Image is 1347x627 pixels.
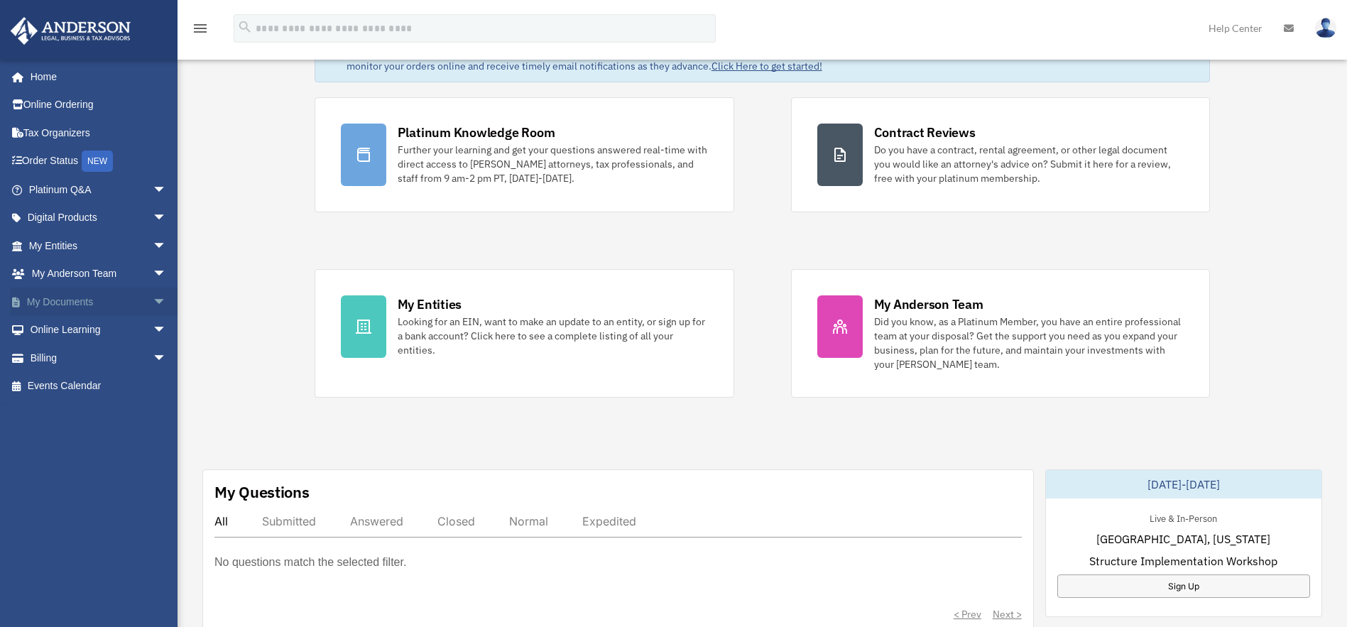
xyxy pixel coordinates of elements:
[153,204,181,233] span: arrow_drop_down
[262,514,316,528] div: Submitted
[350,514,403,528] div: Answered
[315,97,734,212] a: Platinum Knowledge Room Further your learning and get your questions answered real-time with dire...
[192,25,209,37] a: menu
[153,175,181,205] span: arrow_drop_down
[437,514,475,528] div: Closed
[10,260,188,288] a: My Anderson Teamarrow_drop_down
[6,17,135,45] img: Anderson Advisors Platinum Portal
[1138,510,1228,525] div: Live & In-Person
[874,315,1184,371] div: Did you know, as a Platinum Member, you have an entire professional team at your disposal? Get th...
[153,344,181,373] span: arrow_drop_down
[10,62,181,91] a: Home
[509,514,548,528] div: Normal
[10,175,188,204] a: Platinum Q&Aarrow_drop_down
[874,124,976,141] div: Contract Reviews
[10,91,188,119] a: Online Ordering
[153,288,181,317] span: arrow_drop_down
[214,481,310,503] div: My Questions
[315,269,734,398] a: My Entities Looking for an EIN, want to make an update to an entity, or sign up for a bank accoun...
[10,372,188,400] a: Events Calendar
[237,19,253,35] i: search
[1057,574,1310,598] a: Sign Up
[153,231,181,261] span: arrow_drop_down
[153,260,181,289] span: arrow_drop_down
[874,143,1184,185] div: Do you have a contract, rental agreement, or other legal document you would like an attorney's ad...
[214,552,406,572] p: No questions match the selected filter.
[214,514,228,528] div: All
[153,316,181,345] span: arrow_drop_down
[1046,470,1321,498] div: [DATE]-[DATE]
[1089,552,1277,569] span: Structure Implementation Workshop
[10,231,188,260] a: My Entitiesarrow_drop_down
[82,151,113,172] div: NEW
[10,288,188,316] a: My Documentsarrow_drop_down
[874,295,983,313] div: My Anderson Team
[1096,530,1270,547] span: [GEOGRAPHIC_DATA], [US_STATE]
[398,295,462,313] div: My Entities
[192,20,209,37] i: menu
[10,119,188,147] a: Tax Organizers
[711,60,822,72] a: Click Here to get started!
[1315,18,1336,38] img: User Pic
[10,204,188,232] a: Digital Productsarrow_drop_down
[10,147,188,176] a: Order StatusNEW
[582,514,636,528] div: Expedited
[10,344,188,372] a: Billingarrow_drop_down
[791,269,1211,398] a: My Anderson Team Did you know, as a Platinum Member, you have an entire professional team at your...
[791,97,1211,212] a: Contract Reviews Do you have a contract, rental agreement, or other legal document you would like...
[398,143,708,185] div: Further your learning and get your questions answered real-time with direct access to [PERSON_NAM...
[10,316,188,344] a: Online Learningarrow_drop_down
[398,124,555,141] div: Platinum Knowledge Room
[398,315,708,357] div: Looking for an EIN, want to make an update to an entity, or sign up for a bank account? Click her...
